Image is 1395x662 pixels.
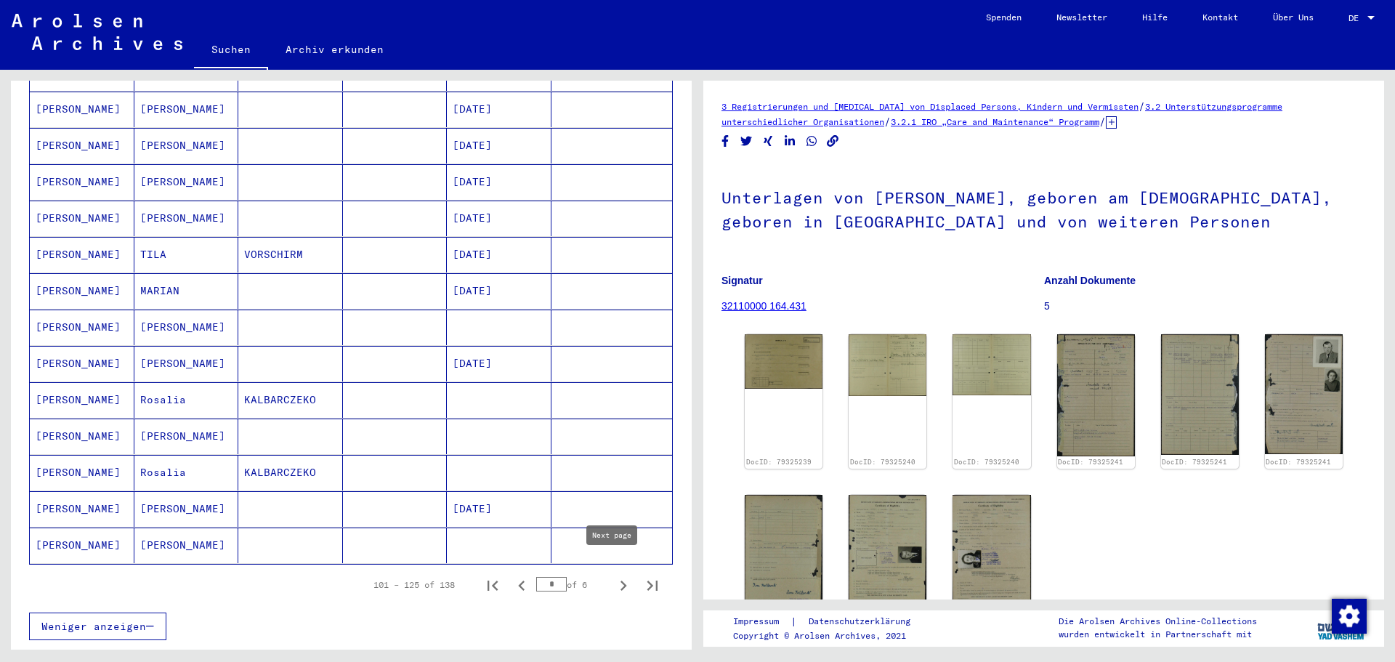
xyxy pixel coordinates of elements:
mat-cell: [PERSON_NAME] [30,273,134,309]
mat-cell: [PERSON_NAME] [30,237,134,273]
mat-cell: [DATE] [447,128,551,164]
mat-cell: [PERSON_NAME] [30,128,134,164]
mat-cell: [PERSON_NAME] [134,128,239,164]
mat-cell: [PERSON_NAME] [30,201,134,236]
a: DocID: 79325241 [1266,458,1331,466]
img: 001.jpg [849,495,926,602]
mat-cell: [DATE] [447,273,551,309]
div: 101 – 125 of 138 [373,578,455,592]
mat-cell: TILA [134,237,239,273]
img: 001.jpg [745,334,822,389]
span: Weniger anzeigen [41,620,146,633]
span: / [1139,100,1145,113]
img: Zustimmung ändern [1332,599,1367,634]
button: Next page [609,570,638,600]
mat-cell: KALBARCZEKO [238,382,343,418]
img: 001.jpg [953,495,1030,602]
mat-cell: MARIAN [134,273,239,309]
mat-cell: [PERSON_NAME] [134,528,239,563]
mat-cell: [DATE] [447,491,551,527]
img: 003.jpg [1265,334,1343,454]
mat-cell: [PERSON_NAME] [134,92,239,127]
span: DE [1348,13,1364,23]
img: 004.jpg [745,495,822,615]
button: Share on WhatsApp [804,132,820,150]
mat-cell: [PERSON_NAME] [30,382,134,418]
a: Impressum [733,614,790,629]
img: 001.jpg [849,334,926,395]
div: of 6 [536,578,609,592]
img: 001.jpg [1057,334,1135,456]
b: Anzahl Dokumente [1044,275,1136,286]
mat-cell: [PERSON_NAME] [134,346,239,382]
mat-cell: [PERSON_NAME] [30,92,134,127]
a: Datenschutzerklärung [797,614,928,629]
p: Die Arolsen Archives Online-Collections [1059,615,1257,628]
button: Share on Xing [761,132,776,150]
mat-cell: [DATE] [447,237,551,273]
mat-cell: [DATE] [447,164,551,200]
mat-cell: [DATE] [447,346,551,382]
button: First page [478,570,507,600]
button: Last page [638,570,667,600]
button: Previous page [507,570,536,600]
mat-cell: Rosalia [134,382,239,418]
p: Copyright © Arolsen Archives, 2021 [733,629,928,642]
a: DocID: 79325240 [954,458,1019,466]
img: yv_logo.png [1314,610,1369,646]
mat-cell: [PERSON_NAME] [30,528,134,563]
a: 3 Registrierungen und [MEDICAL_DATA] von Displaced Persons, Kindern und Vermissten [721,101,1139,112]
button: Weniger anzeigen [29,613,166,640]
mat-cell: [PERSON_NAME] [134,164,239,200]
div: | [733,614,928,629]
mat-cell: [PERSON_NAME] [134,201,239,236]
a: DocID: 79325241 [1162,458,1227,466]
h1: Unterlagen von [PERSON_NAME], geboren am [DEMOGRAPHIC_DATA], geboren in [GEOGRAPHIC_DATA] und von... [721,164,1366,252]
mat-cell: [PERSON_NAME] [134,491,239,527]
a: 3.2.1 IRO „Care and Maintenance“ Programm [891,116,1099,127]
button: Copy link [825,132,841,150]
button: Share on Facebook [718,132,733,150]
mat-cell: [PERSON_NAME] [30,455,134,491]
p: wurden entwickelt in Partnerschaft mit [1059,628,1257,641]
mat-cell: [DATE] [447,201,551,236]
mat-cell: [PERSON_NAME] [30,491,134,527]
mat-cell: [DATE] [447,92,551,127]
button: Share on LinkedIn [783,132,798,150]
mat-cell: [PERSON_NAME] [30,346,134,382]
mat-cell: [PERSON_NAME] [30,164,134,200]
b: Signatur [721,275,763,286]
a: DocID: 79325239 [746,458,812,466]
mat-cell: [PERSON_NAME] [134,310,239,345]
img: 002.jpg [953,334,1030,395]
mat-cell: KALBARCZEKO [238,455,343,491]
mat-cell: Rosalia [134,455,239,491]
button: Share on Twitter [739,132,754,150]
img: Arolsen_neg.svg [12,14,182,50]
span: / [1099,115,1106,128]
a: DocID: 79325241 [1058,458,1123,466]
a: Archiv erkunden [268,32,401,67]
mat-cell: [PERSON_NAME] [30,310,134,345]
mat-cell: [PERSON_NAME] [30,419,134,454]
span: / [884,115,891,128]
a: Suchen [194,32,268,70]
img: 002.jpg [1161,334,1239,455]
a: DocID: 79325240 [850,458,915,466]
a: 32110000 164.431 [721,300,806,312]
p: 5 [1044,299,1366,314]
mat-cell: VORSCHIRM [238,237,343,273]
mat-cell: [PERSON_NAME] [134,419,239,454]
